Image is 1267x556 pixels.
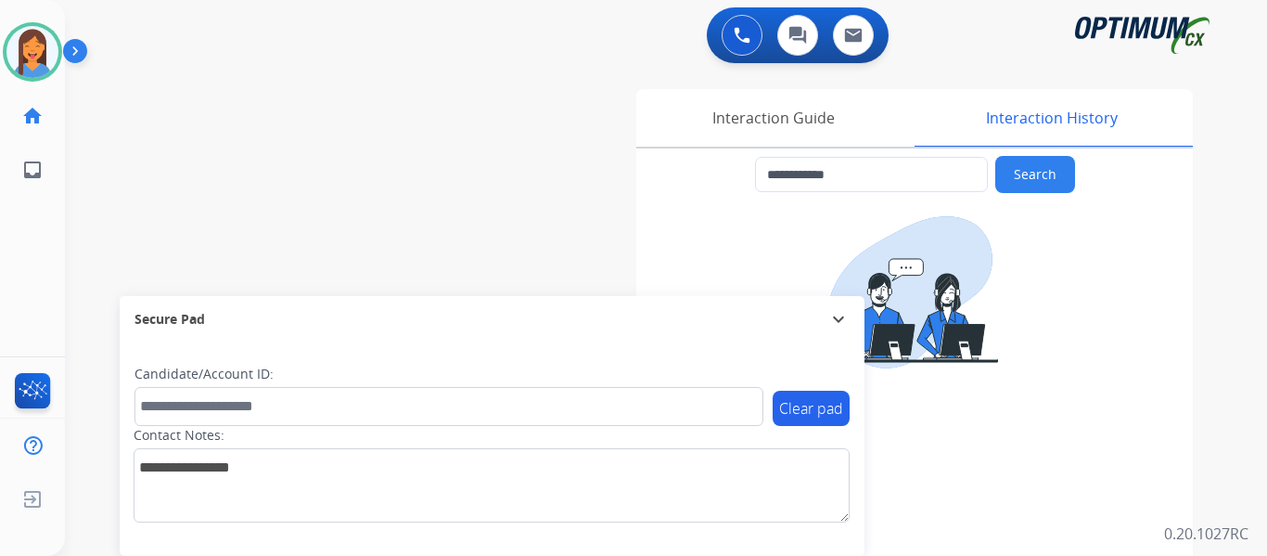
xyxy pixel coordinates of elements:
p: 0.20.1027RC [1164,523,1248,545]
button: Clear pad [773,391,850,426]
div: Interaction History [910,89,1193,147]
button: Search [995,156,1075,193]
span: Secure Pad [134,310,205,329]
mat-icon: expand_more [827,308,850,330]
mat-icon: inbox [21,159,44,181]
label: Candidate/Account ID: [134,365,274,383]
img: avatar [6,26,58,78]
label: Contact Notes: [134,426,224,445]
div: Interaction Guide [636,89,910,147]
mat-icon: home [21,105,44,127]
